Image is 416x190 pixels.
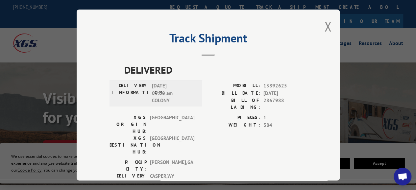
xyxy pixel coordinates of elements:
label: PROBILL: [208,82,260,90]
span: [GEOGRAPHIC_DATA] [150,114,194,135]
label: XGS DESTINATION HUB: [110,135,147,155]
span: 13892625 [263,82,307,90]
span: 2867988 [263,97,307,111]
label: PICKUP CITY: [110,159,147,173]
span: [GEOGRAPHIC_DATA] [150,135,194,155]
label: DELIVERY CITY: [110,173,147,186]
label: DELIVERY INFORMATION: [111,82,149,105]
span: [DATE] [263,89,307,97]
label: BILL OF LADING: [208,97,260,111]
span: [DATE] 09:00 am COLONY [152,82,196,105]
span: 1 [263,114,307,122]
button: Close modal [324,18,331,35]
h2: Track Shipment [110,34,307,46]
label: BILL DATE: [208,89,260,97]
label: XGS ORIGIN HUB: [110,114,147,135]
span: [PERSON_NAME] , GA [150,159,194,173]
label: PIECES: [208,114,260,122]
span: 384 [263,121,307,129]
label: WEIGHT: [208,121,260,129]
div: Open chat [394,168,411,185]
span: DELIVERED [124,62,307,77]
span: CASPER , WY [150,173,194,186]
